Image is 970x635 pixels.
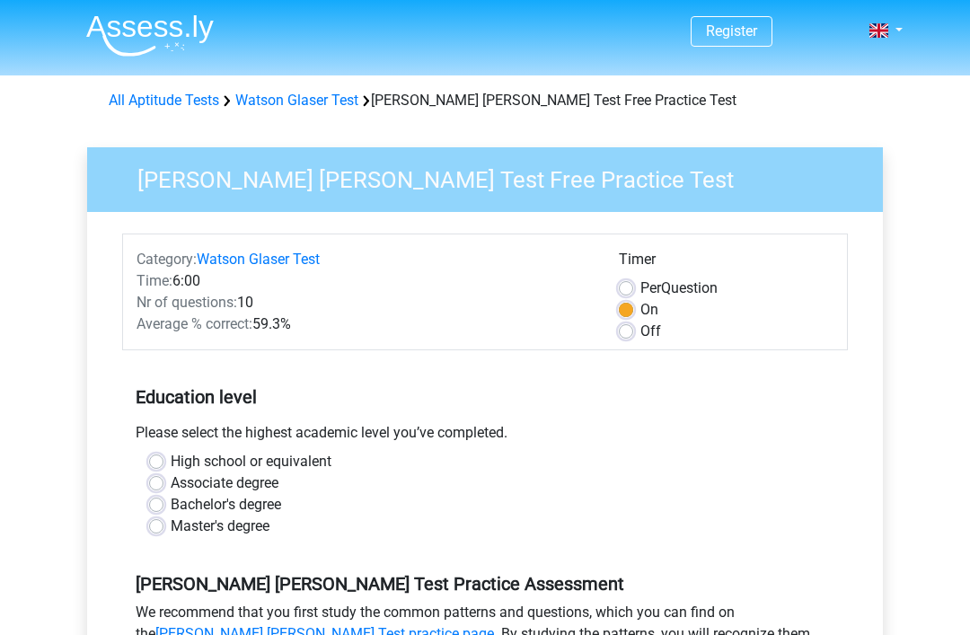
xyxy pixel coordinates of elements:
[123,270,605,292] div: 6:00
[197,251,320,268] a: Watson Glaser Test
[109,92,219,109] a: All Aptitude Tests
[137,272,172,289] span: Time:
[619,249,833,278] div: Timer
[640,299,658,321] label: On
[171,516,269,537] label: Master's degree
[235,92,358,109] a: Watson Glaser Test
[171,494,281,516] label: Bachelor's degree
[136,573,834,595] h5: [PERSON_NAME] [PERSON_NAME] Test Practice Assessment
[706,22,757,40] a: Register
[640,321,661,342] label: Off
[137,251,197,268] span: Category:
[86,14,214,57] img: Assessly
[640,278,718,299] label: Question
[123,313,605,335] div: 59.3%
[640,279,661,296] span: Per
[171,451,331,472] label: High school or equivalent
[171,472,278,494] label: Associate degree
[123,292,605,313] div: 10
[136,379,834,415] h5: Education level
[101,90,869,111] div: [PERSON_NAME] [PERSON_NAME] Test Free Practice Test
[137,294,237,311] span: Nr of questions:
[122,422,848,451] div: Please select the highest academic level you’ve completed.
[137,315,252,332] span: Average % correct:
[116,159,869,194] h3: [PERSON_NAME] [PERSON_NAME] Test Free Practice Test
